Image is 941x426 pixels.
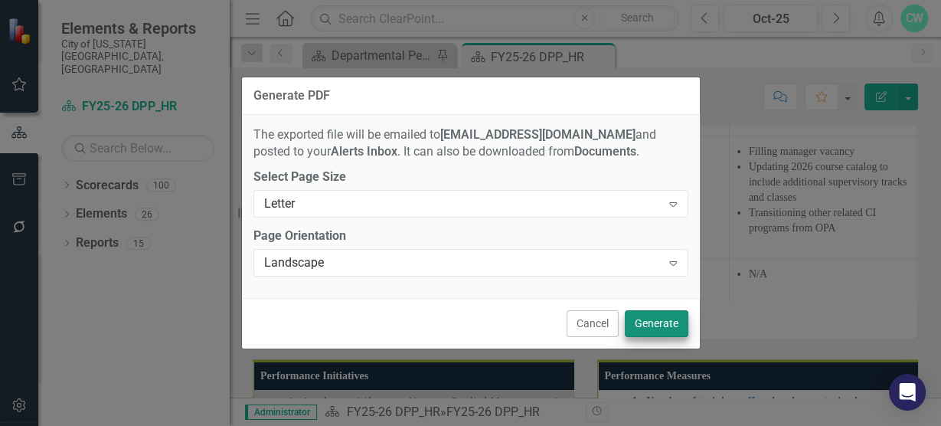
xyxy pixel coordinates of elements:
[253,228,688,245] label: Page Orientation
[567,310,619,337] button: Cancel
[264,195,662,213] div: Letter
[889,374,926,411] div: Open Intercom Messenger
[574,144,636,159] strong: Documents
[331,144,397,159] strong: Alerts Inbox
[625,310,688,337] button: Generate
[253,89,330,103] div: Generate PDF
[253,127,656,159] span: The exported file will be emailed to and posted to your . It can also be downloaded from .
[440,127,636,142] strong: [EMAIL_ADDRESS][DOMAIN_NAME]
[253,169,688,186] label: Select Page Size
[264,254,662,272] div: Landscape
